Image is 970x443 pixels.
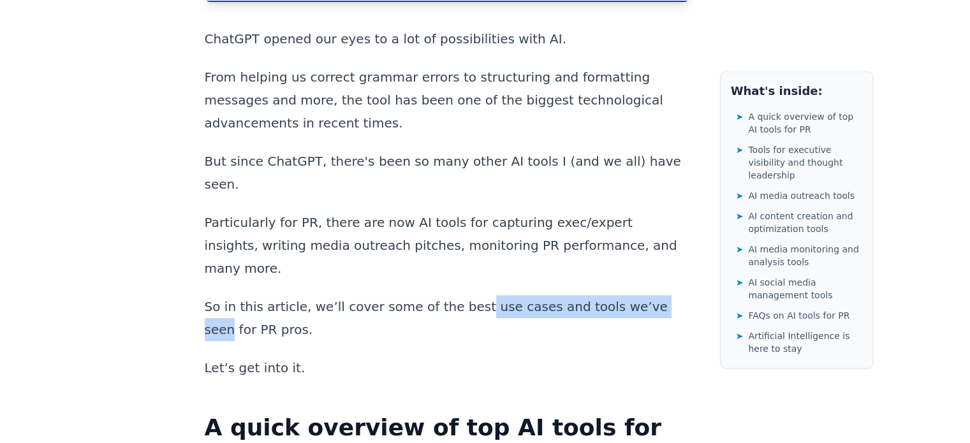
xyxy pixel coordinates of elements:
[736,240,862,271] a: ➤AI media monitoring and analysis tools
[736,187,862,205] a: ➤AI media outreach tools
[205,295,689,341] p: So in this article, we’ll cover some of the best use cases and tools we’ve seen for PR pros.
[736,330,744,342] span: ➤
[205,211,689,280] p: Particularly for PR, there are now AI tools for capturing exec/expert insights, writing media out...
[748,143,862,182] span: Tools for executive visibility and thought leadership
[736,210,744,222] span: ➤
[748,210,862,235] span: AI content creation and optimization tools
[205,356,689,379] p: Let’s get into it.
[748,276,862,301] span: AI social media management tools
[736,108,862,138] a: ➤A quick overview of top AI tools for PR
[736,276,744,289] span: ➤
[736,307,862,324] a: ➤FAQs on AI tools for PR
[736,309,744,322] span: ➤
[736,110,744,123] span: ➤
[731,82,862,100] h2: What's inside:
[748,110,862,136] span: A quick overview of top AI tools for PR
[736,327,862,358] a: ➤Artificial Intelligence is here to stay
[736,189,744,202] span: ➤
[748,243,862,268] span: AI media monitoring and analysis tools
[736,141,862,184] a: ➤Tools for executive visibility and thought leadership
[736,243,744,256] span: ➤
[748,330,862,355] span: Artificial Intelligence is here to stay
[205,150,689,196] p: But since ChatGPT, there's been so many other AI tools I (and we all) have seen.
[748,309,849,322] span: FAQs on AI tools for PR
[205,27,689,50] p: ChatGPT opened our eyes to a lot of possibilities with AI.
[205,66,689,134] p: From helping us correct grammar errors to structuring and formatting messages and more, the tool ...
[736,273,862,304] a: ➤AI social media management tools
[736,143,744,156] span: ➤
[736,207,862,238] a: ➤AI content creation and optimization tools
[748,189,855,202] span: AI media outreach tools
